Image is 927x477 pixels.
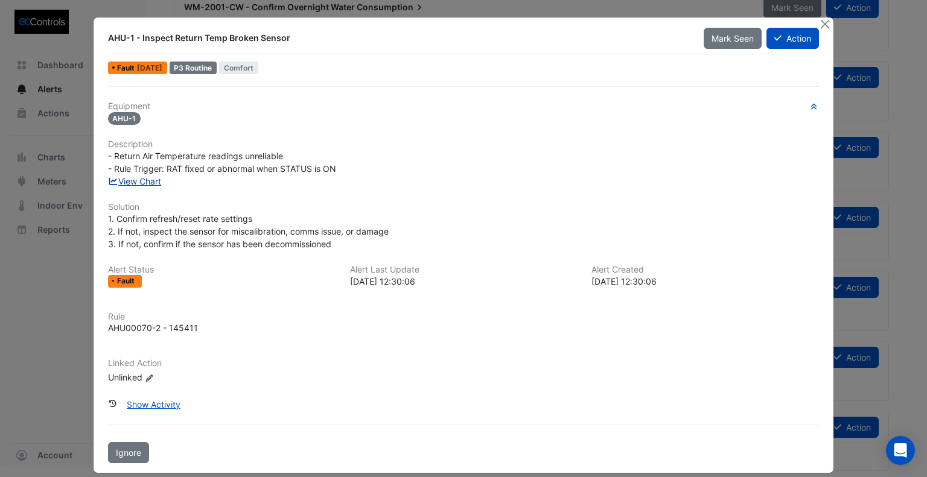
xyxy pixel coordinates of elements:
button: Ignore [108,442,149,463]
span: Ignore [116,447,141,458]
h6: Solution [108,202,820,212]
button: Mark Seen [704,28,762,49]
div: AHU00070-2 - 145411 [108,321,198,334]
div: Unlinked [108,371,253,384]
fa-icon: Edit Linked Action [145,373,154,382]
h6: Rule [108,312,820,322]
h6: Linked Action [108,358,820,368]
button: Action [766,28,819,49]
h6: Alert Last Update [350,265,578,275]
span: Thu 14-Aug-2025 12:30 AEST [137,63,162,72]
div: P3 Routine [170,62,217,74]
span: Mark Seen [712,33,754,43]
div: [DATE] 12:30:06 [350,275,578,288]
span: Fault [117,277,137,285]
div: [DATE] 12:30:06 [591,275,819,288]
div: AHU-1 - Inspect Return Temp Broken Sensor [108,32,690,44]
span: Fault [117,65,137,72]
button: Show Activity [119,394,188,415]
a: View Chart [108,176,162,186]
span: 1. Confirm refresh/reset rate settings 2. If not, inspect the sensor for miscalibration, comms is... [108,213,389,249]
div: Open Intercom Messenger [886,436,915,465]
h6: Alert Status [108,265,336,275]
h6: Alert Created [591,265,819,275]
h6: Description [108,139,820,150]
span: AHU-1 [108,112,141,125]
h6: Equipment [108,101,820,112]
button: Close [818,17,831,30]
span: - Return Air Temperature readings unreliable - Rule Trigger: RAT fixed or abnormal when STATUS is ON [108,151,336,174]
span: Comfort [219,62,258,74]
